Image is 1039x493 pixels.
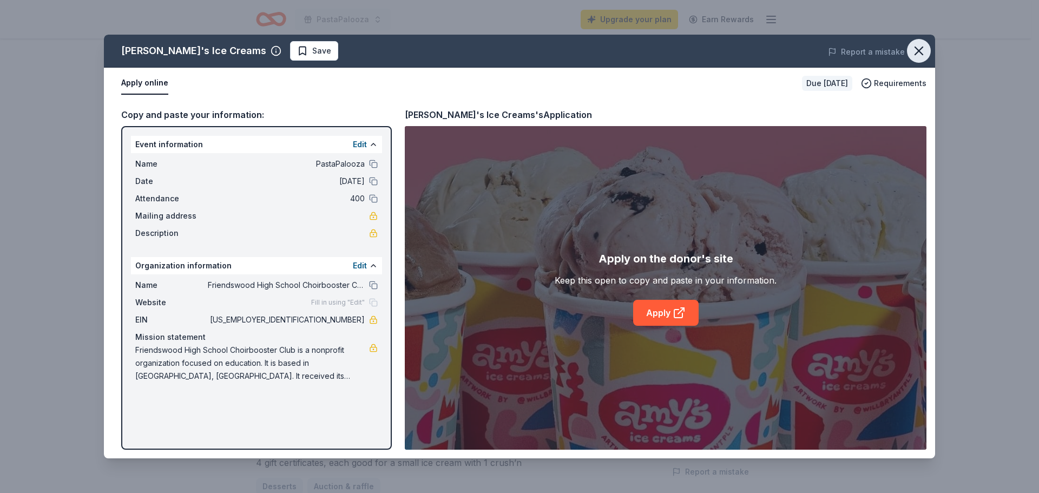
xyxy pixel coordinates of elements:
[131,136,382,153] div: Event information
[828,45,905,58] button: Report a mistake
[135,175,208,188] span: Date
[135,157,208,170] span: Name
[599,250,733,267] div: Apply on the donor's site
[208,279,365,292] span: Friendswood High School Choirbooster Club
[131,257,382,274] div: Organization information
[290,41,338,61] button: Save
[555,274,777,287] div: Keep this open to copy and paste in your information.
[135,279,208,292] span: Name
[208,157,365,170] span: PastaPalooza
[208,192,365,205] span: 400
[135,344,369,383] span: Friendswood High School Choirbooster Club is a nonprofit organization focused on education. It is...
[121,108,392,122] div: Copy and paste your information:
[135,331,378,344] div: Mission statement
[312,44,331,57] span: Save
[135,296,208,309] span: Website
[135,227,208,240] span: Description
[353,138,367,151] button: Edit
[208,175,365,188] span: [DATE]
[121,42,266,60] div: [PERSON_NAME]'s Ice Creams
[874,77,926,90] span: Requirements
[633,300,699,326] a: Apply
[861,77,926,90] button: Requirements
[135,313,208,326] span: EIN
[135,209,208,222] span: Mailing address
[135,192,208,205] span: Attendance
[405,108,592,122] div: [PERSON_NAME]'s Ice Creams's Application
[208,313,365,326] span: [US_EMPLOYER_IDENTIFICATION_NUMBER]
[121,72,168,95] button: Apply online
[353,259,367,272] button: Edit
[802,76,852,91] div: Due [DATE]
[311,298,365,307] span: Fill in using "Edit"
